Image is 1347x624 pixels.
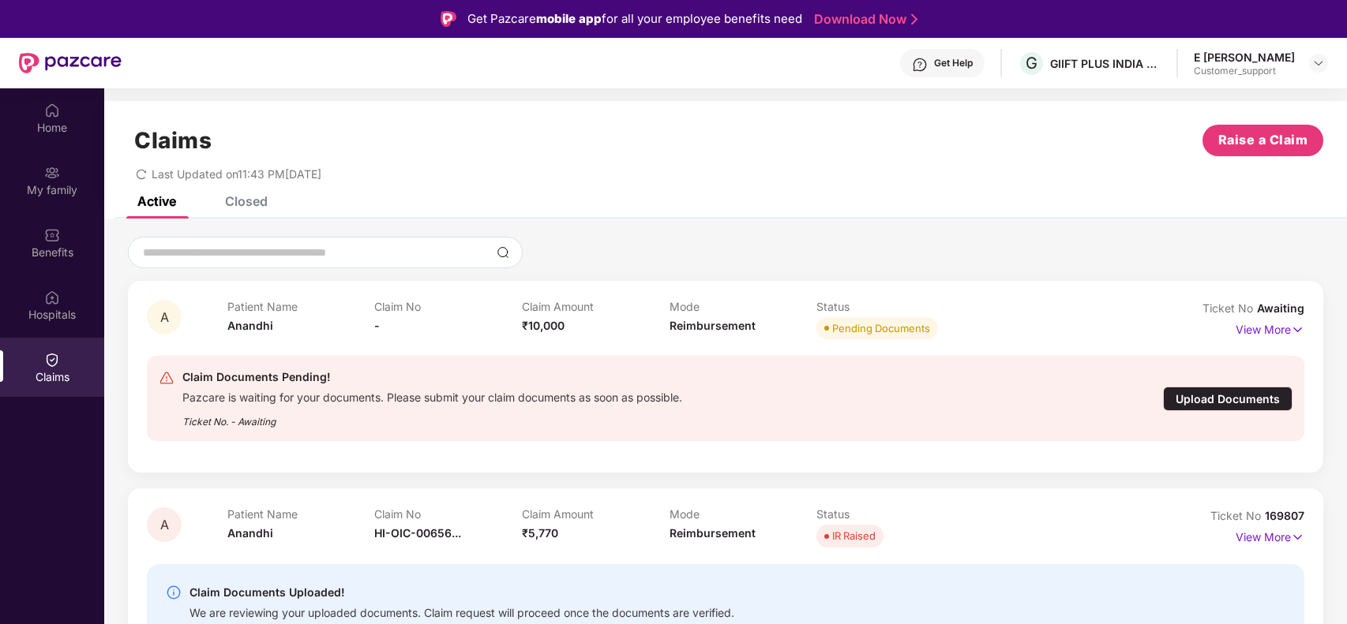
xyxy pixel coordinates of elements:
h1: Claims [134,127,212,154]
img: svg+xml;base64,PHN2ZyBpZD0iRHJvcGRvd24tMzJ4MzIiIHhtbG5zPSJodHRwOi8vd3d3LnczLm9yZy8yMDAwL3N2ZyIgd2... [1312,57,1325,69]
img: svg+xml;base64,PHN2ZyB3aWR0aD0iMjAiIGhlaWdodD0iMjAiIHZpZXdCb3g9IjAgMCAyMCAyMCIgZmlsbD0ibm9uZSIgeG... [44,165,60,181]
img: svg+xml;base64,PHN2ZyBpZD0iSW5mby0yMHgyMCIgeG1sbnM9Imh0dHA6Ly93d3cudzMub3JnLzIwMDAvc3ZnIiB3aWR0aD... [166,585,182,600]
div: Pending Documents [832,320,930,336]
span: Reimbursement [670,319,756,332]
span: Reimbursement [670,526,756,540]
span: Raise a Claim [1218,130,1308,150]
span: Anandhi [227,526,273,540]
span: A [160,518,169,532]
div: Pazcare is waiting for your documents. Please submit your claim documents as soon as possible. [182,387,682,405]
p: Patient Name [227,507,375,521]
img: svg+xml;base64,PHN2ZyBpZD0iQ2xhaW0iIHhtbG5zPSJodHRwOi8vd3d3LnczLm9yZy8yMDAwL3N2ZyIgd2lkdGg9IjIwIi... [44,352,60,368]
p: Claim No [374,300,522,313]
img: svg+xml;base64,PHN2ZyBpZD0iU2VhcmNoLTMyeDMyIiB4bWxucz0iaHR0cDovL3d3dy53My5vcmcvMjAwMC9zdmciIHdpZH... [497,246,509,259]
div: We are reviewing your uploaded documents. Claim request will proceed once the documents are verif... [189,602,734,620]
p: Claim No [374,507,522,521]
p: Status [816,300,964,313]
span: HI-OIC-00656... [374,526,461,540]
p: Claim Amount [522,507,670,521]
div: Upload Documents [1163,387,1293,411]
p: View More [1236,525,1304,546]
div: Customer_support [1194,65,1295,77]
div: Active [137,193,176,209]
img: svg+xml;base64,PHN2ZyB4bWxucz0iaHR0cDovL3d3dy53My5vcmcvMjAwMC9zdmciIHdpZHRoPSIxNyIgaGVpZ2h0PSIxNy... [1291,529,1304,546]
span: Awaiting [1257,301,1304,315]
div: Claim Documents Uploaded! [189,583,734,602]
div: Ticket No. - Awaiting [182,405,682,429]
span: Ticket No [1210,509,1265,522]
div: IR Raised [832,528,876,544]
span: 169807 [1265,509,1304,522]
a: Download Now [814,11,913,28]
span: A [160,311,169,324]
p: Claim Amount [522,300,670,313]
p: Patient Name [227,300,375,313]
img: svg+xml;base64,PHN2ZyBpZD0iSGVscC0zMngzMiIgeG1sbnM9Imh0dHA6Ly93d3cudzMub3JnLzIwMDAvc3ZnIiB3aWR0aD... [912,57,928,73]
span: Last Updated on 11:43 PM[DATE] [152,167,321,181]
img: Stroke [911,11,917,28]
div: GIIFT PLUS INDIA PRIVATE LIMITED [1050,56,1161,71]
div: Closed [225,193,268,209]
div: Get Pazcare for all your employee benefits need [467,9,802,28]
img: svg+xml;base64,PHN2ZyBpZD0iQmVuZWZpdHMiIHhtbG5zPSJodHRwOi8vd3d3LnczLm9yZy8yMDAwL3N2ZyIgd2lkdGg9Ij... [44,227,60,243]
img: svg+xml;base64,PHN2ZyB4bWxucz0iaHR0cDovL3d3dy53My5vcmcvMjAwMC9zdmciIHdpZHRoPSIxNyIgaGVpZ2h0PSIxNy... [1291,321,1304,338]
strong: mobile app [536,11,602,26]
img: svg+xml;base64,PHN2ZyB4bWxucz0iaHR0cDovL3d3dy53My5vcmcvMjAwMC9zdmciIHdpZHRoPSIyNCIgaGVpZ2h0PSIyNC... [159,370,174,386]
img: Logo [441,11,456,27]
div: Get Help [934,57,973,69]
p: Mode [670,507,817,521]
span: redo [136,167,147,181]
img: svg+xml;base64,PHN2ZyBpZD0iSG9zcGl0YWxzIiB4bWxucz0iaHR0cDovL3d3dy53My5vcmcvMjAwMC9zdmciIHdpZHRoPS... [44,290,60,305]
p: Status [816,507,964,521]
p: View More [1236,317,1304,338]
div: Claim Documents Pending! [182,368,682,387]
span: ₹5,770 [522,526,558,540]
span: G [1026,54,1037,73]
p: Mode [670,300,817,313]
img: svg+xml;base64,PHN2ZyBpZD0iSG9tZSIgeG1sbnM9Imh0dHA6Ly93d3cudzMub3JnLzIwMDAvc3ZnIiB3aWR0aD0iMjAiIG... [44,103,60,118]
span: ₹10,000 [522,319,565,332]
img: New Pazcare Logo [19,53,122,73]
span: - [374,319,380,332]
span: Anandhi [227,319,273,332]
button: Raise a Claim [1203,125,1323,156]
span: Ticket No [1203,301,1257,315]
div: E [PERSON_NAME] [1194,50,1295,65]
